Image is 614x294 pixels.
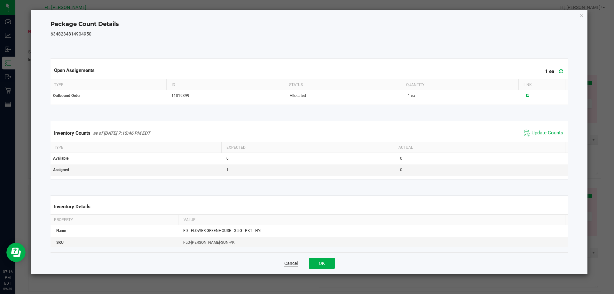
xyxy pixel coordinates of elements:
[171,93,189,98] span: 11819399
[56,240,64,245] span: SKU
[54,68,95,73] span: Open Assignments
[411,93,415,98] span: ea
[290,93,306,98] span: Allocated
[531,130,563,136] span: Update Counts
[545,68,548,74] span: 1
[53,93,81,98] span: Outbound Order
[549,68,554,74] span: ea
[54,83,63,87] span: Type
[400,168,402,172] span: 0
[172,83,175,87] span: ID
[183,240,237,245] span: FLO-[PERSON_NAME]-SUN-PKT
[226,145,246,150] span: Expected
[226,156,229,161] span: 0
[579,12,584,19] button: Close
[184,218,195,222] span: Value
[51,32,569,36] h5: 6348234814904950
[56,228,66,233] span: Name
[523,83,532,87] span: Link
[408,93,410,98] span: 1
[406,83,424,87] span: Quantity
[289,83,303,87] span: Status
[226,168,229,172] span: 1
[54,145,63,150] span: Type
[284,260,298,266] button: Cancel
[93,131,150,136] span: as of [DATE] 7:15:46 PM EDT
[54,204,91,210] span: Inventory Details
[53,168,69,172] span: Assigned
[400,156,402,161] span: 0
[309,258,335,269] button: OK
[398,145,413,150] span: Actual
[51,20,569,28] h4: Package Count Details
[6,243,26,262] iframe: Resource center
[183,228,261,233] span: FD - FLOWER GREENHOUSE - 3.5G - PKT - HYI
[54,218,73,222] span: Property
[54,130,91,136] span: Inventory Counts
[53,156,68,161] span: Available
